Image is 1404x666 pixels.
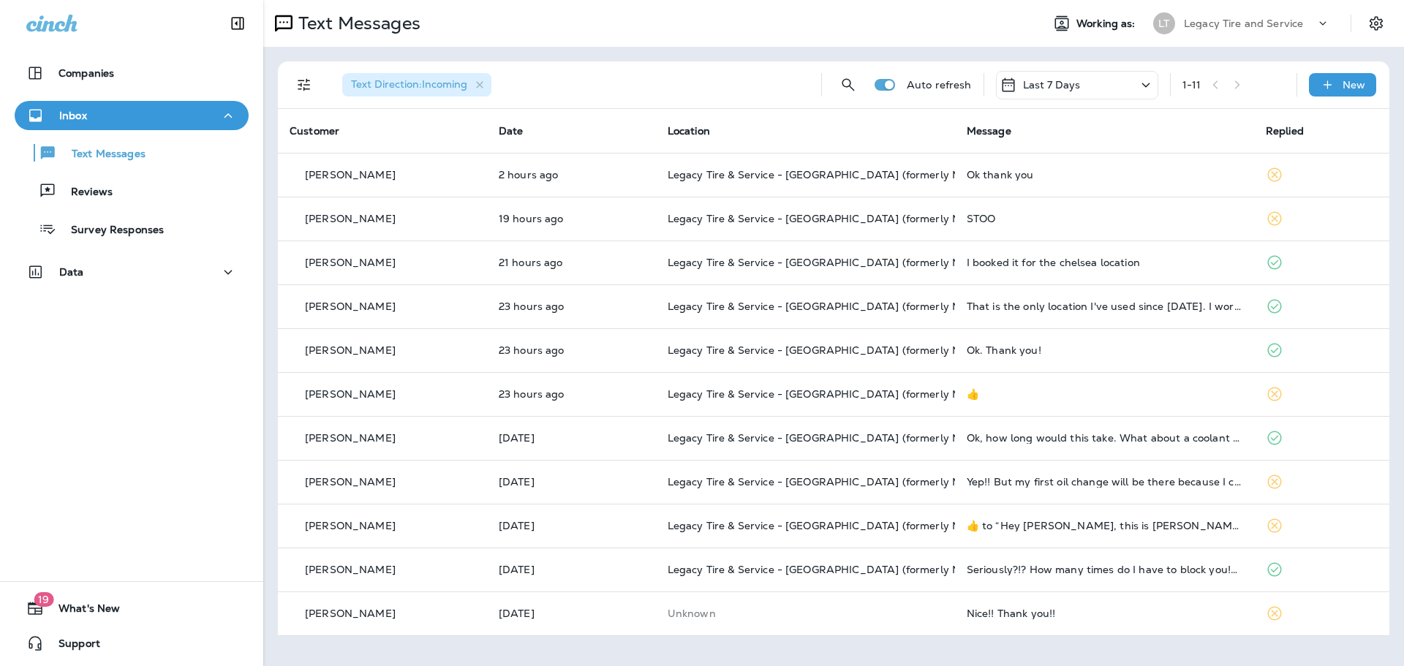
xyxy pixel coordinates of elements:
span: Legacy Tire & Service - [GEOGRAPHIC_DATA] (formerly Magic City Tire & Service) [668,431,1080,444]
button: Collapse Sidebar [217,9,258,38]
span: Working as: [1076,18,1139,30]
div: Yep!! But my first oil change will be there because I can hug the owner❤️❤️ [967,476,1242,488]
button: Companies [15,58,249,88]
p: Oct 9, 2025 12:15 PM [499,300,644,312]
p: [PERSON_NAME] [305,564,396,575]
div: Ok, how long would this take. What about a coolant flush? Any other maintenance needed at 55k miles [967,432,1242,444]
span: Text Direction : Incoming [351,77,467,91]
p: [PERSON_NAME] [305,257,396,268]
button: Inbox [15,101,249,130]
p: Oct 10, 2025 08:59 AM [499,169,644,181]
button: Settings [1363,10,1389,37]
span: Legacy Tire & Service - [GEOGRAPHIC_DATA] (formerly Magic City Tire & Service) [668,475,1080,488]
p: [PERSON_NAME] [305,169,396,181]
button: Filters [290,70,319,99]
p: Auto refresh [907,79,972,91]
span: Legacy Tire & Service - [GEOGRAPHIC_DATA] (formerly Magic City Tire & Service) [668,563,1080,576]
p: Last 7 Days [1023,79,1081,91]
p: [PERSON_NAME] [305,608,396,619]
p: Oct 5, 2025 10:28 AM [499,564,644,575]
span: Legacy Tire & Service - [GEOGRAPHIC_DATA] (formerly Magic City Tire & Service) [668,256,1080,269]
button: Text Messages [15,137,249,168]
span: Support [44,637,100,655]
p: Oct 9, 2025 10:22 AM [499,520,644,531]
button: Data [15,257,249,287]
p: Oct 9, 2025 11:30 AM [499,344,644,356]
span: What's New [44,602,120,620]
div: LT [1153,12,1175,34]
span: 19 [34,592,53,607]
p: Survey Responses [56,224,164,238]
div: That is the only location I've used since 2008. I worked across the street from your building for... [967,300,1242,312]
div: STOO [967,213,1242,224]
p: Oct 9, 2025 10:31 AM [499,476,644,488]
span: Legacy Tire & Service - [GEOGRAPHIC_DATA] (formerly Magic City Tire & Service) [668,519,1080,532]
button: 19What's New [15,594,249,623]
p: Oct 9, 2025 11:20 AM [499,388,644,400]
button: Search Messages [834,70,863,99]
span: Legacy Tire & Service - [GEOGRAPHIC_DATA] (formerly Magic City Tire & Service) [668,344,1080,357]
span: Replied [1266,124,1304,137]
p: Oct 9, 2025 10:46 AM [499,432,644,444]
button: Survey Responses [15,213,249,244]
p: [PERSON_NAME] [305,300,396,312]
p: [PERSON_NAME] [305,213,396,224]
p: Text Messages [292,12,420,34]
button: Reviews [15,175,249,206]
p: Data [59,266,84,278]
span: Legacy Tire & Service - [GEOGRAPHIC_DATA] (formerly Magic City Tire & Service) [668,168,1080,181]
p: Oct 3, 2025 08:56 AM [499,608,644,619]
p: Reviews [56,186,113,200]
p: Inbox [59,110,87,121]
span: Message [967,124,1011,137]
div: Nice!! Thank you!! [967,608,1242,619]
span: Legacy Tire & Service - [GEOGRAPHIC_DATA] (formerly Magic City Tire & Service) [668,387,1080,401]
button: Support [15,629,249,658]
p: This customer does not have a last location and the phone number they messaged is not assigned to... [668,608,943,619]
span: Legacy Tire & Service - [GEOGRAPHIC_DATA] (formerly Magic City Tire & Service) [668,212,1080,225]
p: [PERSON_NAME] [305,388,396,400]
span: Date [499,124,524,137]
p: [PERSON_NAME] [305,476,396,488]
div: Seriously?!? How many times do I have to block you!?!? [967,564,1242,575]
p: New [1343,79,1365,91]
span: Legacy Tire & Service - [GEOGRAPHIC_DATA] (formerly Magic City Tire & Service) [668,300,1080,313]
div: Ok thank you [967,169,1242,181]
p: [PERSON_NAME] [305,432,396,444]
div: ​👍​ to “ Hey Curtis, this is Brandon from Legacy Tire & Service - Birmingham (formerly Magic City... [967,520,1242,531]
span: Customer [290,124,339,137]
div: I booked it for the chelsea location [967,257,1242,268]
div: 1 - 11 [1182,79,1201,91]
div: Ok. Thank you! [967,344,1242,356]
p: [PERSON_NAME] [305,344,396,356]
p: Text Messages [57,148,146,162]
p: Legacy Tire and Service [1184,18,1303,29]
span: Location [668,124,710,137]
p: [PERSON_NAME] [305,520,396,531]
p: Oct 9, 2025 04:06 PM [499,213,644,224]
div: Text Direction:Incoming [342,73,491,97]
p: Companies [58,67,114,79]
p: Oct 9, 2025 01:40 PM [499,257,644,268]
div: 👍 [967,388,1242,400]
